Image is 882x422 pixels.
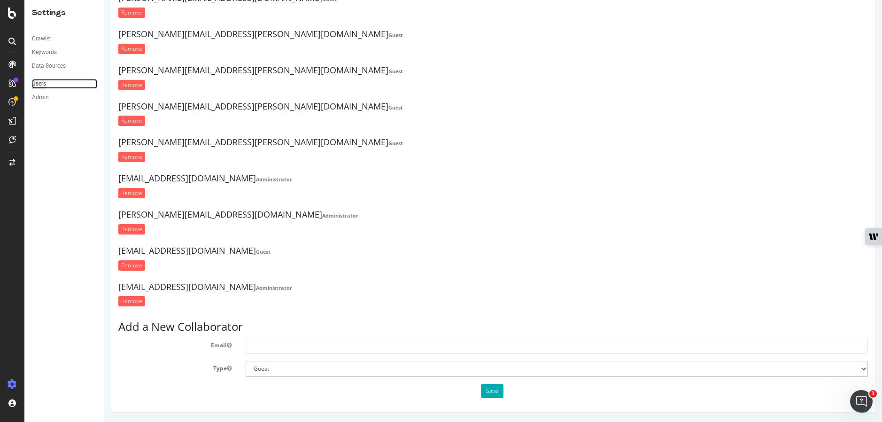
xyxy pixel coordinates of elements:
input: Remove [14,8,41,18]
label: Email [7,338,134,349]
button: Type [123,364,127,372]
div: Crawler [32,34,51,44]
label: Type [7,361,134,372]
div: Admin [32,93,49,102]
a: Admin [32,93,97,102]
strong: Guest [152,248,166,255]
div: Keywords [32,47,57,57]
input: Remove [14,152,41,162]
h4: [PERSON_NAME][EMAIL_ADDRESS][PERSON_NAME][DOMAIN_NAME] [14,30,764,39]
strong: Administrator [152,176,188,183]
h4: [EMAIL_ADDRESS][DOMAIN_NAME] [14,174,764,183]
input: Remove [14,80,41,90]
div: Users [32,79,46,89]
h3: Add a New Collaborator [14,320,764,333]
input: Remove [14,116,41,126]
h4: [PERSON_NAME][EMAIL_ADDRESS][PERSON_NAME][DOMAIN_NAME] [14,138,764,147]
strong: Guest [284,104,299,111]
input: Remove [14,44,41,54]
h4: [PERSON_NAME][EMAIL_ADDRESS][DOMAIN_NAME] [14,210,764,219]
a: Users [32,79,97,89]
button: Save [377,384,399,398]
input: Remove [14,188,41,198]
strong: Guest [284,140,299,147]
div: Settings [32,8,96,18]
strong: Guest [284,31,299,39]
a: Keywords [32,47,97,57]
input: Remove [14,296,41,306]
div: Data Sources [32,61,66,71]
strong: Guest [284,68,299,75]
input: Remove [14,260,41,271]
button: Email [123,341,127,349]
a: Data Sources [32,61,97,71]
h4: [PERSON_NAME][EMAIL_ADDRESS][PERSON_NAME][DOMAIN_NAME] [14,102,764,111]
strong: Administrator [152,284,188,291]
iframe: Intercom live chat [850,390,873,413]
input: Remove [14,224,41,234]
h4: [PERSON_NAME][EMAIL_ADDRESS][PERSON_NAME][DOMAIN_NAME] [14,66,764,75]
h4: [EMAIL_ADDRESS][DOMAIN_NAME] [14,282,764,292]
h4: [EMAIL_ADDRESS][DOMAIN_NAME] [14,246,764,256]
a: Crawler [32,34,97,44]
strong: Administrator [218,212,254,219]
span: 1 [869,390,877,398]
